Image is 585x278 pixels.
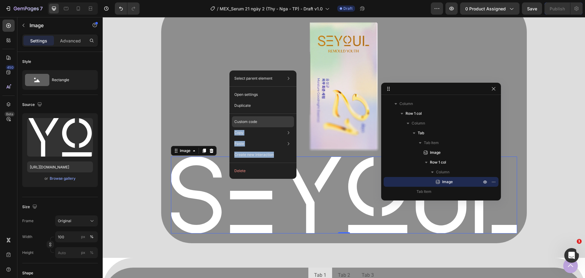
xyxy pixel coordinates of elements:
div: Source [22,101,43,109]
button: Delete [232,165,294,176]
span: MEX_Serum 21 ngày 2 (Thy - Nga - TP) - Draft v1.0 [220,5,323,12]
div: Beta [5,112,15,117]
p: Open settings [234,92,258,97]
span: / [217,5,218,12]
span: Column [436,169,449,175]
p: Duplicate [234,103,251,108]
label: Frame [22,218,34,224]
label: Height [22,250,34,255]
input: https://example.com/image.jpg [27,161,93,172]
img: preview-image [27,118,93,157]
span: Row 1 col [430,159,446,165]
span: Image [442,179,453,185]
div: px [81,250,85,255]
p: Copy [234,130,243,135]
div: 450 [6,65,15,70]
div: Rectangle [52,73,89,87]
input: px% [55,231,98,242]
button: 7 [2,2,45,15]
span: Column [412,120,425,126]
button: px [88,249,95,256]
button: Publish [544,2,570,15]
input: px% [55,247,98,258]
p: Paste [234,141,244,146]
span: Original [58,218,71,224]
span: Tab [418,130,424,136]
p: Advanced [60,38,81,44]
p: Select parent element [234,76,272,81]
div: Undo/Redo [115,2,140,15]
span: 1 [577,239,582,244]
button: % [80,249,87,256]
span: Save [527,6,537,11]
div: Size [22,203,38,211]
label: Width [22,234,32,240]
span: Tab Item [424,140,439,146]
p: Custom code [234,119,257,125]
p: Create new interaction [234,152,274,158]
p: 7 [40,5,43,12]
span: Tab Item [417,189,431,195]
iframe: Design area [103,17,585,278]
button: px [88,233,95,240]
div: % [90,250,94,255]
button: Browse gallery [49,175,76,182]
p: Image [30,22,81,29]
span: Draft [343,6,353,11]
div: Style [22,59,31,64]
div: Shape [22,270,33,276]
div: % [90,234,94,240]
button: Save [522,2,542,15]
iframe: Intercom live chat [564,248,579,263]
button: Original [55,215,98,226]
div: px [81,234,85,240]
div: Publish [550,5,565,12]
button: % [80,233,87,240]
span: 0 product assigned [465,5,506,12]
div: Browse gallery [50,176,76,181]
span: Image [430,150,441,156]
span: or [44,175,48,182]
p: Settings [30,38,47,44]
span: Row 1 col [406,110,422,117]
span: Column [399,101,413,107]
button: 0 product assigned [460,2,519,15]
